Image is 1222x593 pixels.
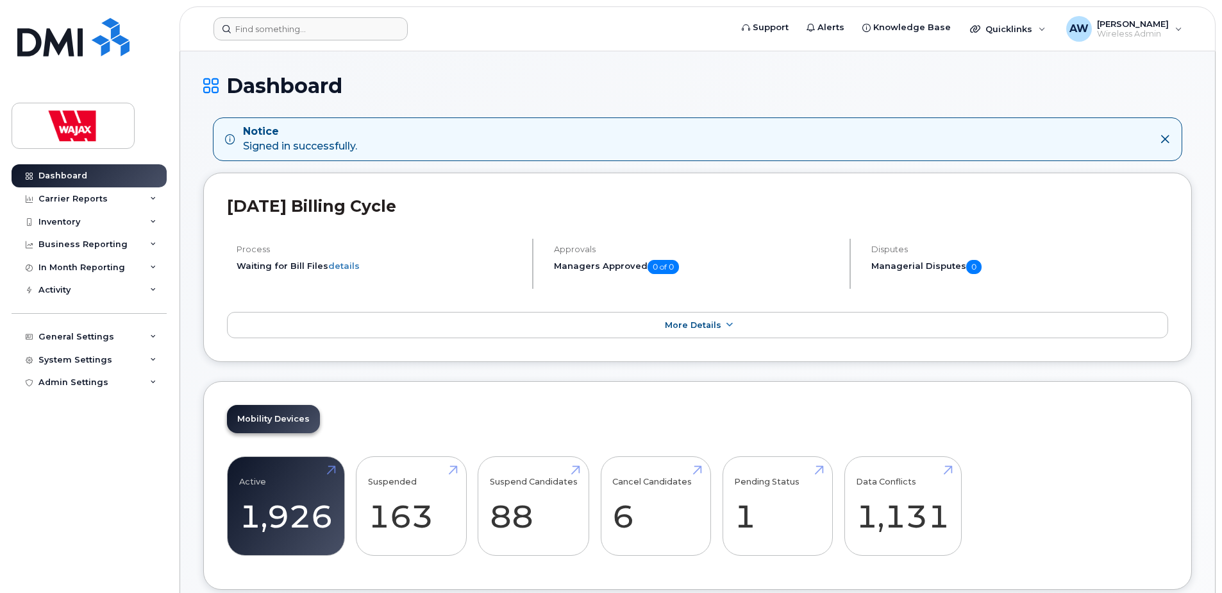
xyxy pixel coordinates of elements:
h1: Dashboard [203,74,1192,97]
div: Signed in successfully. [243,125,357,154]
strong: Notice [243,125,357,139]
span: 0 [966,260,982,274]
h5: Managerial Disputes [871,260,1168,274]
a: details [328,261,360,271]
span: More Details [665,320,721,330]
a: Cancel Candidates 6 [612,464,699,549]
a: Mobility Devices [227,405,320,433]
a: Pending Status 1 [734,464,821,549]
li: Waiting for Bill Files [237,260,521,272]
a: Active 1,926 [239,464,333,549]
a: Suspend Candidates 88 [490,464,578,549]
h2: [DATE] Billing Cycle [227,196,1168,216]
h4: Process [237,245,521,254]
h4: Disputes [871,245,1168,254]
h5: Managers Approved [554,260,839,274]
a: Data Conflicts 1,131 [856,464,950,549]
a: Suspended 163 [368,464,455,549]
span: 0 of 0 [648,260,679,274]
h4: Approvals [554,245,839,254]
